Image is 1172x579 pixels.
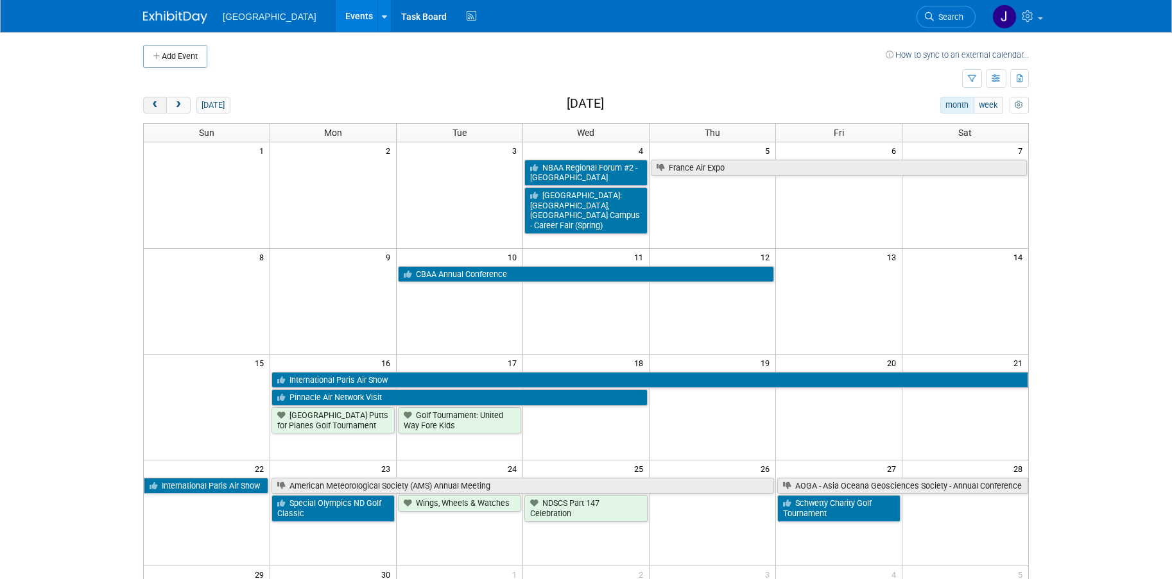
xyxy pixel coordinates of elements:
[506,460,522,476] span: 24
[271,389,648,406] a: Pinnacle Air Network Visit
[958,128,972,138] span: Sat
[637,142,649,158] span: 4
[705,128,720,138] span: Thu
[759,460,775,476] span: 26
[380,460,396,476] span: 23
[452,128,467,138] span: Tue
[398,266,774,283] a: CBAA Annual Conference
[398,495,521,512] a: Wings, Wheels & Watches
[577,128,594,138] span: Wed
[271,495,395,521] a: Special Olympics ND Golf Classic
[524,160,648,186] a: NBAA Regional Forum #2 - [GEOGRAPHIC_DATA]
[166,97,190,113] button: next
[1012,249,1028,265] span: 14
[834,128,844,138] span: Fri
[254,460,270,476] span: 22
[651,160,1027,176] a: France Air Expo
[324,128,342,138] span: Mon
[143,97,167,113] button: prev
[759,249,775,265] span: 12
[974,97,1003,113] button: week
[511,142,522,158] span: 3
[917,6,976,28] a: Search
[199,128,214,138] span: Sun
[380,355,396,371] span: 16
[1012,460,1028,476] span: 28
[524,495,648,521] a: NDSCS Part 147 Celebration
[143,11,207,24] img: ExhibitDay
[886,355,902,371] span: 20
[633,355,649,371] span: 18
[524,187,648,234] a: [GEOGRAPHIC_DATA]: [GEOGRAPHIC_DATA], [GEOGRAPHIC_DATA] Campus - Career Fair (Spring)
[506,249,522,265] span: 10
[271,372,1028,389] a: International Paris Air Show
[384,249,396,265] span: 9
[1015,101,1023,110] i: Personalize Calendar
[144,478,268,494] a: International Paris Air Show
[271,478,773,494] a: American Meteorological Society (AMS) Annual Meeting
[254,355,270,371] span: 15
[759,355,775,371] span: 19
[258,142,270,158] span: 1
[1010,97,1029,113] button: myCustomButton
[764,142,775,158] span: 5
[992,4,1017,29] img: Jessica Belcher
[271,407,395,433] a: [GEOGRAPHIC_DATA] Putts for Planes Golf Tournament
[777,495,901,521] a: Schwetty Charity Golf Tournament
[633,460,649,476] span: 25
[886,249,902,265] span: 13
[633,249,649,265] span: 11
[777,478,1028,494] a: AOGA - Asia Oceana Geosciences Society - Annual Conference
[1017,142,1028,158] span: 7
[890,142,902,158] span: 6
[886,460,902,476] span: 27
[196,97,230,113] button: [DATE]
[143,45,207,68] button: Add Event
[567,97,604,111] h2: [DATE]
[940,97,974,113] button: month
[934,12,963,22] span: Search
[223,12,316,22] span: [GEOGRAPHIC_DATA]
[886,50,1029,60] a: How to sync to an external calendar...
[1012,355,1028,371] span: 21
[398,407,521,433] a: Golf Tournament: United Way Fore Kids
[384,142,396,158] span: 2
[506,355,522,371] span: 17
[258,249,270,265] span: 8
